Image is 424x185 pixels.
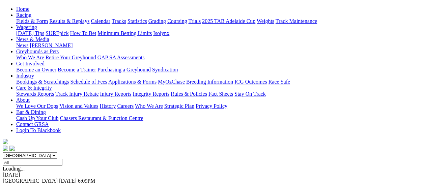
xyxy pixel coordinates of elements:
[55,91,98,97] a: Track Injury Rebate
[16,67,56,72] a: Become an Owner
[135,103,163,109] a: Who We Are
[167,18,187,24] a: Coursing
[30,42,73,48] a: [PERSON_NAME]
[234,79,267,85] a: ICG Outcomes
[196,103,227,109] a: Privacy Policy
[70,79,107,85] a: Schedule of Fees
[97,67,151,72] a: Purchasing a Greyhound
[117,103,134,109] a: Careers
[268,79,290,85] a: Race Safe
[108,79,157,85] a: Applications & Forms
[58,67,96,72] a: Become a Trainer
[16,36,49,42] a: News & Media
[16,42,421,49] div: News & Media
[46,55,96,60] a: Retire Your Greyhound
[59,103,98,109] a: Vision and Values
[16,79,69,85] a: Bookings & Scratchings
[3,178,58,184] span: [GEOGRAPHIC_DATA]
[16,67,421,73] div: Get Involved
[91,18,110,24] a: Calendar
[60,115,143,121] a: Chasers Restaurant & Function Centre
[70,30,96,36] a: How To Bet
[16,49,59,54] a: Greyhounds as Pets
[16,115,58,121] a: Cash Up Your Club
[133,91,169,97] a: Integrity Reports
[16,91,54,97] a: Stewards Reports
[9,146,15,151] img: twitter.svg
[16,115,421,121] div: Bar & Dining
[153,30,169,36] a: Isolynx
[3,139,8,144] img: logo-grsa-white.png
[3,166,25,172] span: Loading...
[16,91,421,97] div: Care & Integrity
[276,18,317,24] a: Track Maintenance
[16,24,37,30] a: Wagering
[16,12,31,18] a: Racing
[16,55,44,60] a: Who We Are
[164,103,194,109] a: Strategic Plan
[188,18,201,24] a: Trials
[16,61,45,66] a: Get Involved
[257,18,274,24] a: Weights
[16,85,52,91] a: Care & Integrity
[97,55,145,60] a: GAP SA Assessments
[3,146,8,151] img: facebook.svg
[16,42,28,48] a: News
[16,55,421,61] div: Greyhounds as Pets
[16,103,58,109] a: We Love Our Dogs
[148,18,166,24] a: Grading
[100,103,116,109] a: History
[16,6,29,12] a: Home
[78,178,95,184] span: 6:09PM
[234,91,265,97] a: Stay On Track
[158,79,185,85] a: MyOzChase
[16,30,44,36] a: [DATE] Tips
[152,67,178,72] a: Syndication
[49,18,89,24] a: Results & Replays
[16,127,61,133] a: Login To Blackbook
[100,91,131,97] a: Injury Reports
[16,18,421,24] div: Racing
[16,97,30,103] a: About
[59,178,77,184] span: [DATE]
[16,73,34,79] a: Industry
[202,18,255,24] a: 2025 TAB Adelaide Cup
[97,30,152,36] a: Minimum Betting Limits
[112,18,126,24] a: Tracks
[3,172,421,178] div: [DATE]
[16,79,421,85] div: Industry
[16,121,49,127] a: Contact GRSA
[16,109,46,115] a: Bar & Dining
[186,79,233,85] a: Breeding Information
[128,18,147,24] a: Statistics
[46,30,68,36] a: SUREpick
[208,91,233,97] a: Fact Sheets
[16,30,421,36] div: Wagering
[171,91,207,97] a: Rules & Policies
[16,18,48,24] a: Fields & Form
[3,159,62,166] input: Select date
[16,103,421,109] div: About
